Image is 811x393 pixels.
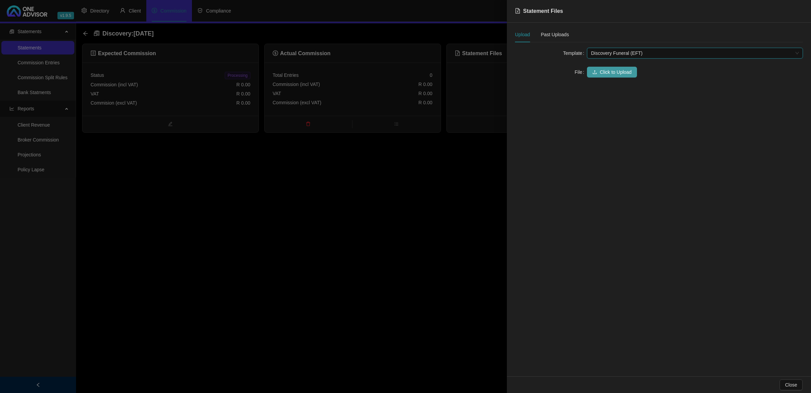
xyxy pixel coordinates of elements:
button: uploadClick to Upload [587,67,637,78]
span: Close [785,381,797,389]
span: Statement Files [523,8,563,14]
div: Past Uploads [541,31,569,38]
span: Discovery Funeral (EFT) [591,48,799,58]
span: Click to Upload [600,68,632,76]
span: file-excel [515,8,520,14]
span: upload [592,70,597,74]
button: Close [780,379,803,390]
label: File [575,67,587,78]
div: Upload [515,31,530,38]
label: Template [563,48,587,59]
